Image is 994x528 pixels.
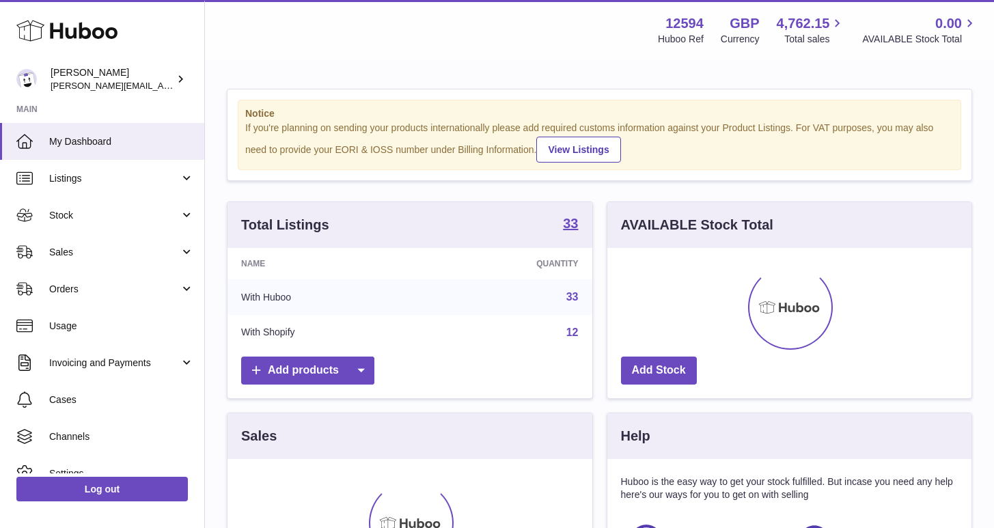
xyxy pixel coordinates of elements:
span: My Dashboard [49,135,194,148]
span: Usage [49,320,194,333]
h3: Help [621,427,650,445]
span: Stock [49,209,180,222]
span: Invoicing and Payments [49,357,180,370]
h3: AVAILABLE Stock Total [621,216,773,234]
h3: Sales [241,427,277,445]
img: owen@wearemakewaves.com [16,69,37,89]
span: AVAILABLE Stock Total [862,33,978,46]
a: View Listings [536,137,620,163]
span: Settings [49,467,194,480]
span: Sales [49,246,180,259]
div: [PERSON_NAME] [51,66,174,92]
a: 33 [566,291,579,303]
h3: Total Listings [241,216,329,234]
strong: Notice [245,107,954,120]
td: With Huboo [227,279,424,315]
span: 4,762.15 [777,14,830,33]
div: Huboo Ref [658,33,704,46]
td: With Shopify [227,315,424,350]
div: Currency [721,33,760,46]
div: If you're planning on sending your products internationally please add required customs informati... [245,122,954,163]
span: Channels [49,430,194,443]
span: [PERSON_NAME][EMAIL_ADDRESS][DOMAIN_NAME] [51,80,274,91]
p: Huboo is the easy way to get your stock fulfilled. But incase you need any help here's our ways f... [621,475,958,501]
th: Name [227,248,424,279]
span: Listings [49,172,180,185]
a: Add products [241,357,374,385]
a: 4,762.15 Total sales [777,14,846,46]
strong: 12594 [665,14,704,33]
span: 0.00 [935,14,962,33]
a: 0.00 AVAILABLE Stock Total [862,14,978,46]
a: 12 [566,326,579,338]
a: Log out [16,477,188,501]
span: Cases [49,393,194,406]
span: Total sales [784,33,845,46]
strong: 33 [563,217,578,230]
a: 33 [563,217,578,233]
th: Quantity [424,248,592,279]
span: Orders [49,283,180,296]
a: Add Stock [621,357,697,385]
strong: GBP [730,14,759,33]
